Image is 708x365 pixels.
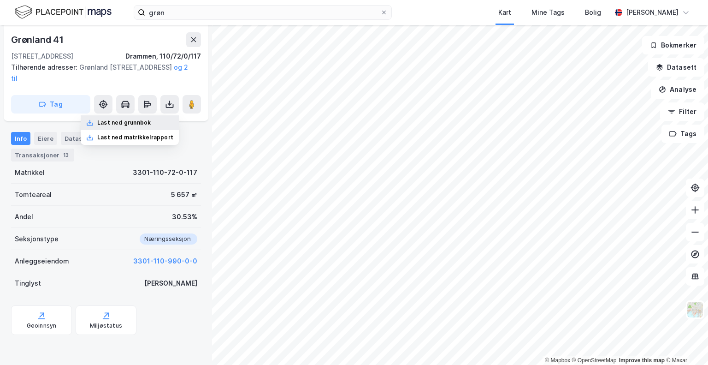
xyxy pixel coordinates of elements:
button: Tags [661,125,704,143]
img: logo.f888ab2527a4732fd821a326f86c7f29.svg [15,4,112,20]
div: [STREET_ADDRESS] [11,51,73,62]
button: Datasett [648,58,704,77]
div: 30.53% [172,211,197,222]
button: Analyse [651,80,704,99]
div: Seksjonstype [15,233,59,245]
div: Drammen, 110/72/0/117 [125,51,201,62]
button: 3301-110-990-0-0 [133,256,197,267]
button: Bokmerker [642,36,704,54]
span: Tilhørende adresser: [11,63,79,71]
div: Last ned matrikkelrapport [97,134,173,141]
div: Tinglyst [15,278,41,289]
div: Kart [498,7,511,18]
div: Transaksjoner [11,149,74,162]
div: Geoinnsyn [27,322,57,329]
div: Anleggseiendom [15,256,69,267]
a: Improve this map [619,357,665,364]
div: Mine Tags [531,7,565,18]
div: Datasett [61,132,95,145]
div: Info [11,132,30,145]
div: Eiere [34,132,57,145]
div: Miljøstatus [90,322,122,329]
button: Filter [660,102,704,121]
div: Grønland [STREET_ADDRESS] [11,62,194,84]
div: 3301-110-72-0-117 [133,167,197,178]
div: Bolig [585,7,601,18]
input: Søk på adresse, matrikkel, gårdeiere, leietakere eller personer [145,6,380,19]
div: 13 [61,150,71,160]
div: [PERSON_NAME] [144,278,197,289]
div: Tomteareal [15,189,52,200]
div: Grønland 41 [11,32,65,47]
div: Matrikkel [15,167,45,178]
iframe: Chat Widget [662,321,708,365]
div: 5 657 ㎡ [171,189,197,200]
div: [PERSON_NAME] [626,7,678,18]
div: Andel [15,211,33,222]
a: OpenStreetMap [572,357,617,364]
img: Z [686,301,704,318]
div: Last ned grunnbok [97,119,151,126]
button: Tag [11,95,90,114]
a: Mapbox [545,357,570,364]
